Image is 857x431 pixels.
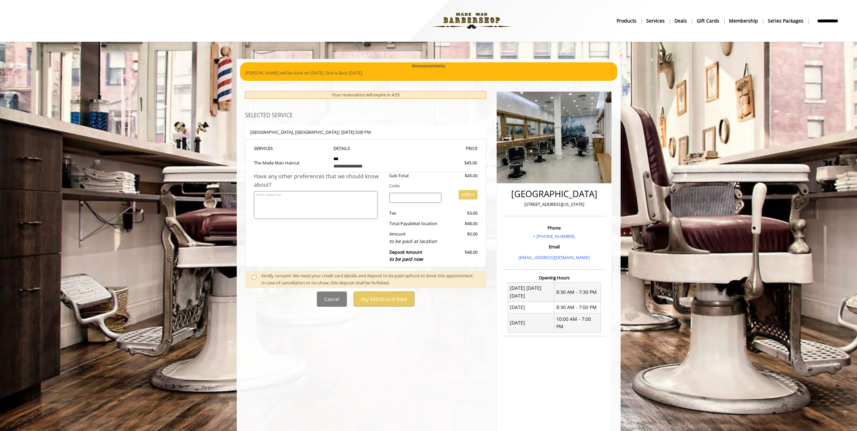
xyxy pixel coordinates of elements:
b: Announcements [412,62,445,69]
button: APPLY [459,190,477,199]
div: Total Payable [384,220,447,227]
a: Gift cardsgift cards [692,16,724,26]
div: Have any other preferences that we should know about? [254,172,385,189]
b: Series packages [768,17,803,25]
span: S [270,145,273,151]
b: Deposit Amount [389,249,423,263]
td: [DATE] [DATE] [DATE] [508,282,554,302]
div: $45.00 [440,159,477,166]
a: [EMAIL_ADDRESS][DOMAIN_NAME] [519,254,590,260]
div: Amount [384,230,447,245]
h3: Opening Hours [502,275,606,280]
button: Cancel [317,291,347,307]
td: [DATE] [508,302,554,313]
div: $48.00 [447,220,477,227]
div: $0.00 [447,230,477,245]
span: at location [416,220,437,226]
span: , [GEOGRAPHIC_DATA] [293,129,338,135]
div: Sub-Total [384,172,447,179]
a: + [PHONE_NUMBER]. [533,233,575,239]
div: Kindly consent: We need your credit card details and deposit to be paid upfront to book this appo... [261,272,480,286]
a: MembershipMembership [724,16,763,26]
td: 8:30 AM - 7:30 PM [554,282,601,302]
h3: Phone [504,225,604,230]
div: Tax [384,210,447,217]
td: [DATE] [508,313,554,333]
div: Your reservation will expire in 4:55 [245,91,487,99]
a: Productsproducts [612,16,641,26]
a: ServicesServices [641,16,670,26]
div: $48.00 [447,249,477,263]
p: [STREET_ADDRESS][US_STATE] [504,201,604,208]
td: The Made Man Haircut [254,152,329,172]
a: Series packagesSeries packages [763,16,809,26]
button: Pay $48.00 and Book [354,291,415,307]
h3: Email [504,244,604,249]
b: Services [646,17,665,25]
th: SERVICE [254,145,329,152]
td: 8:30 AM - 7:00 PM [554,302,601,313]
b: Membership [729,17,758,25]
h3: SELECTED SERVICE [245,113,487,119]
b: [GEOGRAPHIC_DATA] | [DATE] 5:00 PM [250,129,371,135]
h2: [GEOGRAPHIC_DATA] [504,189,604,199]
td: 10:00 AM - 7:00 PM [554,313,601,333]
b: gift cards [697,17,719,25]
a: DealsDeals [670,16,692,26]
th: DETAILS [328,145,403,152]
b: Deals [674,17,687,25]
div: $45.00 [447,172,477,179]
div: Code [384,182,477,189]
th: PRICE [403,145,478,152]
div: to be paid at location [389,238,441,245]
b: products [617,17,636,25]
span: to be paid now [389,256,423,262]
img: Made Man Barbershop logo [425,2,518,39]
p: [PERSON_NAME] will be back on [DATE]. Sod is Back [DATE]. [245,69,612,76]
div: $3.00 [447,210,477,217]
